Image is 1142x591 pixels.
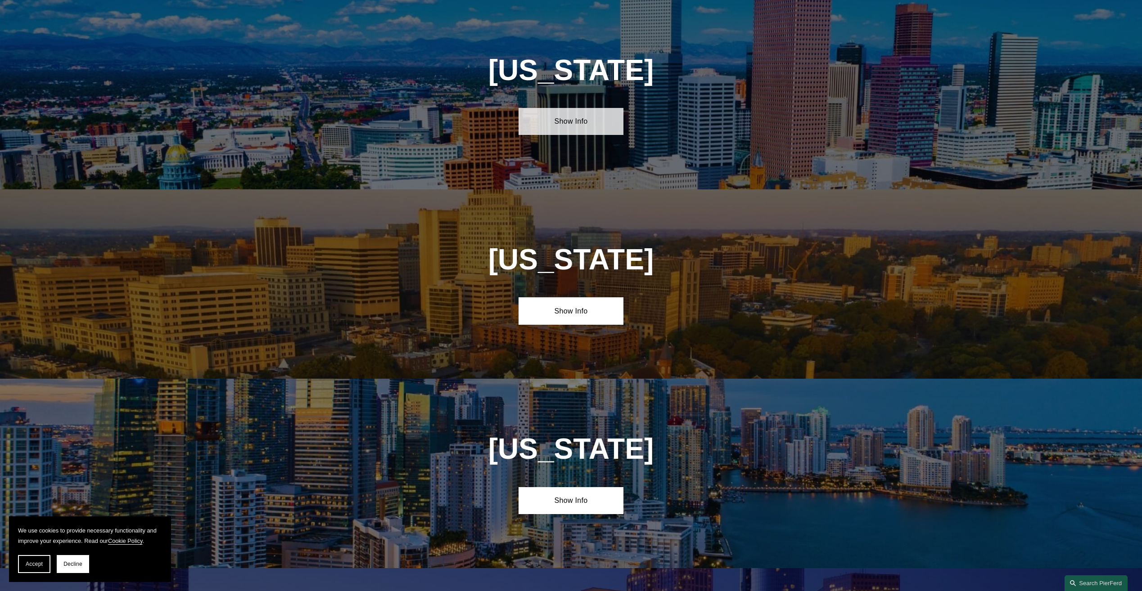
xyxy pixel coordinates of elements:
[1065,575,1128,591] a: Search this site
[18,525,162,546] p: We use cookies to provide necessary functionality and improve your experience. Read our .
[63,561,82,567] span: Decline
[440,243,702,276] h1: [US_STATE]
[466,433,676,466] h1: [US_STATE]
[57,555,89,573] button: Decline
[18,555,50,573] button: Accept
[108,537,143,544] a: Cookie Policy
[26,561,43,567] span: Accept
[519,487,623,514] a: Show Info
[9,516,171,582] section: Cookie banner
[519,108,623,135] a: Show Info
[440,54,702,87] h1: [US_STATE]
[519,297,623,324] a: Show Info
